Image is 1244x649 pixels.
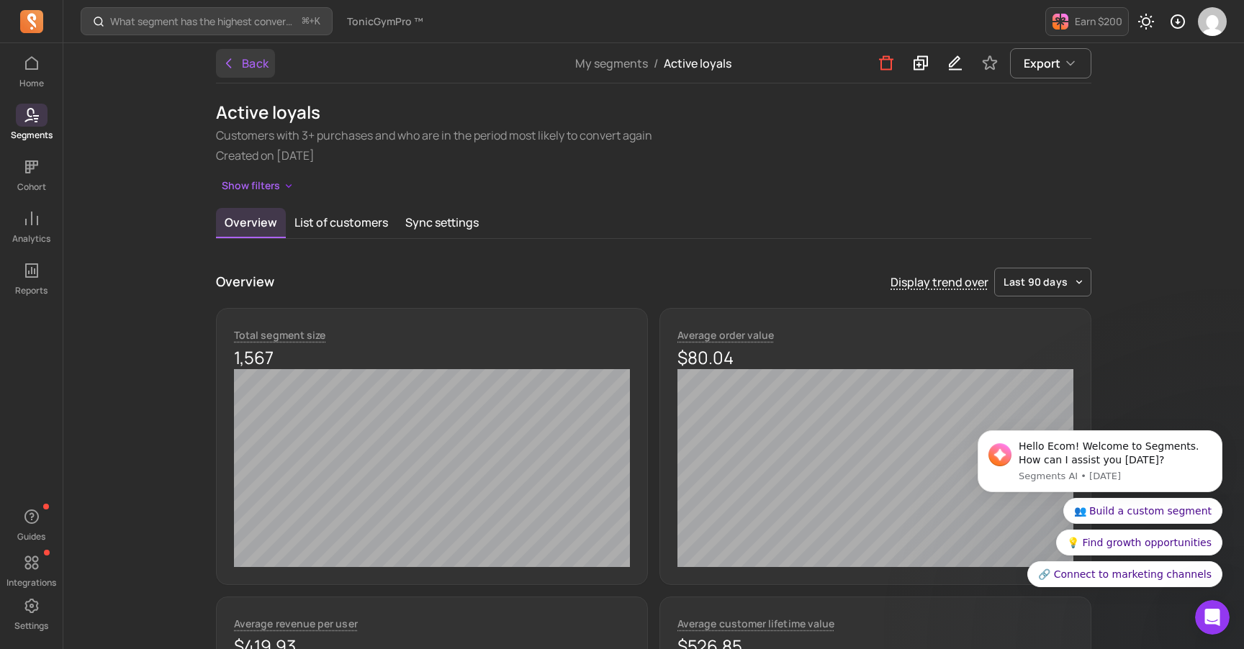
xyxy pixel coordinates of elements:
[110,14,297,29] p: What segment has the highest conversion rate in a campaign?
[1075,14,1122,29] p: Earn $200
[975,49,1004,78] button: Toggle favorite
[81,7,333,35] button: What segment has the highest conversion rate in a campaign?⌘+K
[1024,55,1060,72] span: Export
[17,531,45,543] p: Guides
[1004,275,1068,289] span: last 90 days
[397,208,487,237] button: Sync settings
[956,319,1244,610] iframe: Intercom notifications message
[575,55,648,71] a: My segments
[648,55,664,71] span: /
[234,617,358,630] span: Average revenue per user
[15,285,48,296] p: Reports
[677,617,834,630] span: Average customer lifetime value
[14,620,48,632] p: Settings
[677,369,1073,567] canvas: chart
[315,16,320,27] kbd: K
[677,328,774,342] span: Average order value
[216,208,286,238] button: Overview
[1010,48,1091,78] button: Export
[216,101,1091,124] h1: Active loyals
[11,130,53,141] p: Segments
[1198,7,1227,36] img: avatar
[1045,7,1129,36] button: Earn $200
[664,55,731,71] span: Active loyals
[891,273,988,291] p: Display trend over
[12,233,50,245] p: Analytics
[216,127,1091,144] p: Customers with 3+ purchases and who are in the period most likely to convert again
[338,9,432,35] button: TonicGymPro ™
[1132,7,1160,36] button: Toggle dark mode
[216,49,275,78] button: Back
[677,346,1073,369] p: $80.04
[1195,600,1230,635] iframe: Intercom live chat
[286,208,397,237] button: List of customers
[234,346,630,369] p: 1,567
[302,13,310,31] kbd: ⌘
[347,14,423,29] span: TonicGymPro ™
[216,147,1091,164] p: Created on [DATE]
[6,577,56,589] p: Integrations
[234,328,325,342] span: Total segment size
[216,272,274,291] p: Overview
[234,369,630,567] canvas: chart
[17,181,46,193] p: Cohort
[19,78,44,89] p: Home
[994,268,1091,296] button: last 90 days
[302,14,320,29] span: +
[16,502,48,545] button: Guides
[216,176,300,196] button: Show filters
